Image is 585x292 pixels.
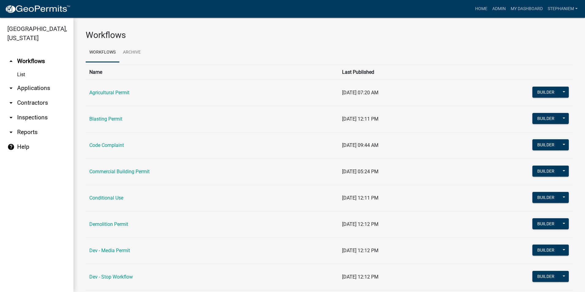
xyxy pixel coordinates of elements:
a: My Dashboard [508,3,545,15]
span: [DATE] 12:12 PM [342,221,378,227]
button: Builder [532,192,559,203]
a: Demolition Permit [89,221,128,227]
th: Last Published [338,65,488,80]
a: Admin [490,3,508,15]
a: Commercial Building Permit [89,169,150,174]
th: Name [86,65,338,80]
a: Workflows [86,43,119,62]
i: arrow_drop_up [7,58,15,65]
i: arrow_drop_down [7,129,15,136]
span: [DATE] 12:11 PM [342,195,378,201]
a: Conditional Use [89,195,123,201]
i: arrow_drop_down [7,99,15,107]
i: arrow_drop_down [7,114,15,121]
a: Archive [119,43,144,62]
a: Dev - Stop Workflow [89,274,133,280]
a: Dev - Media Permit [89,248,130,253]
span: [DATE] 05:24 PM [342,169,378,174]
button: Builder [532,166,559,177]
button: Builder [532,271,559,282]
i: help [7,143,15,151]
button: Builder [532,218,559,229]
span: [DATE] 07:20 AM [342,90,378,95]
i: arrow_drop_down [7,84,15,92]
a: Home [473,3,490,15]
a: Code Complaint [89,142,124,148]
span: [DATE] 12:11 PM [342,116,378,122]
button: Builder [532,113,559,124]
a: Agricultural Permit [89,90,129,95]
button: Builder [532,245,559,256]
a: StephanieM [545,3,580,15]
a: Blasting Permit [89,116,122,122]
span: [DATE] 09:44 AM [342,142,378,148]
button: Builder [532,87,559,98]
span: [DATE] 12:12 PM [342,274,378,280]
h3: Workflows [86,30,573,40]
span: [DATE] 12:12 PM [342,248,378,253]
button: Builder [532,139,559,150]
